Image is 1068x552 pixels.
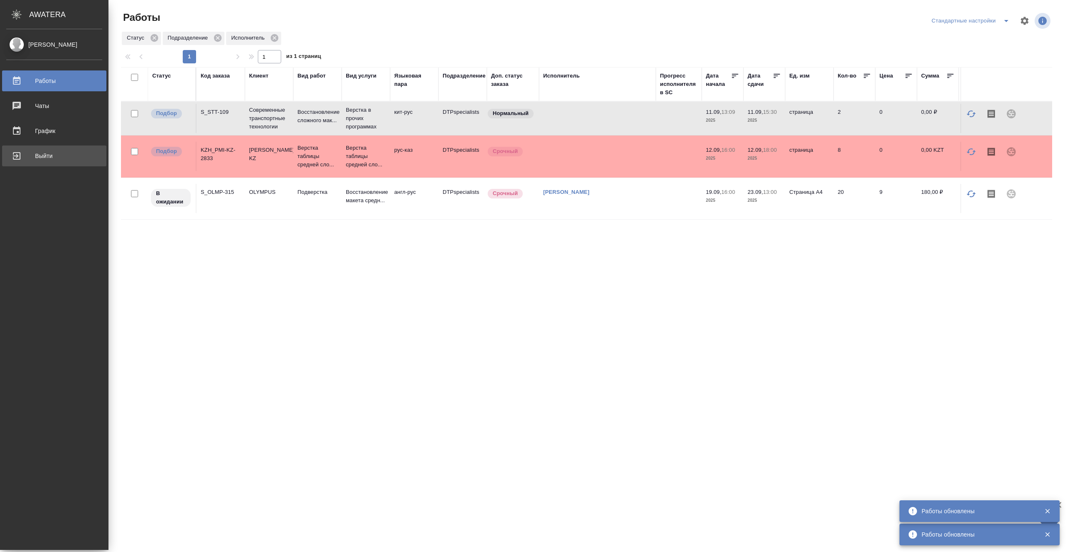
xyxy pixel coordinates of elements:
[1001,184,1021,204] div: Проект не привязан
[1001,142,1021,162] div: Проект не привязан
[168,34,211,42] p: Подразделение
[922,507,1032,515] div: Работы обновлены
[785,184,834,213] td: Страница А4
[121,11,160,24] span: Работы
[249,146,289,163] p: [PERSON_NAME] KZ
[201,108,241,116] div: S_STT-109
[929,14,1015,28] div: split button
[875,104,917,133] td: 0
[879,72,893,80] div: Цена
[785,142,834,171] td: страница
[6,40,102,49] div: [PERSON_NAME]
[390,104,438,133] td: кит-рус
[226,32,281,45] div: Исполнитель
[6,125,102,137] div: График
[959,142,1007,171] td: [PERSON_NAME]
[961,184,981,204] button: Обновить
[748,189,763,195] p: 23.09,
[297,188,338,196] p: Подверстка
[706,116,739,125] p: 2025
[390,184,438,213] td: англ-рус
[875,142,917,171] td: 0
[2,120,106,141] a: График
[959,184,1007,213] td: [PERSON_NAME]
[201,72,230,80] div: Код заказа
[346,188,386,205] p: Восстановление макета средн...
[6,150,102,162] div: Выйти
[1035,13,1052,29] span: Посмотреть информацию
[156,189,186,206] p: В ожидании
[834,104,875,133] td: 2
[706,196,739,205] p: 2025
[721,109,735,115] p: 13:09
[748,147,763,153] p: 12.09,
[721,147,735,153] p: 16:00
[748,72,773,88] div: Дата сдачи
[838,72,856,80] div: Кол-во
[961,104,981,124] button: Обновить
[394,72,434,88] div: Языковая пара
[917,104,959,133] td: 0,00 ₽
[834,142,875,171] td: 8
[390,142,438,171] td: рус-каз
[493,109,529,118] p: Нормальный
[706,154,739,163] p: 2025
[1015,11,1035,31] span: Настроить таблицу
[543,72,580,80] div: Исполнитель
[789,72,810,80] div: Ед. изм
[763,147,777,153] p: 18:00
[2,95,106,116] a: Чаты
[201,146,241,163] div: KZH_PMI-KZ-2833
[150,108,191,119] div: Можно подбирать исполнителей
[297,72,326,80] div: Вид работ
[286,51,321,63] span: из 1 страниц
[2,70,106,91] a: Работы
[152,72,171,80] div: Статус
[156,109,177,118] p: Подбор
[721,189,735,195] p: 16:00
[748,109,763,115] p: 11.09,
[706,109,721,115] p: 11.09,
[346,106,386,131] p: Верстка в прочих программах
[491,72,535,88] div: Доп. статус заказа
[201,188,241,196] div: S_OLMP-315
[543,189,589,195] a: [PERSON_NAME]
[438,142,487,171] td: DTPspecialists
[231,34,267,42] p: Исполнитель
[1001,104,1021,124] div: Проект не привязан
[981,184,1001,204] button: Скопировать мини-бриф
[127,34,147,42] p: Статус
[922,530,1032,539] div: Работы обновлены
[2,146,106,166] a: Выйти
[763,189,777,195] p: 13:00
[748,196,781,205] p: 2025
[834,184,875,213] td: 20
[29,6,108,23] div: AWATERA
[297,144,338,169] p: Верстка таблицы средней сло...
[150,188,191,208] div: Исполнитель назначен, приступать к работе пока рано
[297,108,338,125] p: Восстановление сложного мак...
[438,104,487,133] td: DTPspecialists
[249,188,289,196] p: OLYMPUS
[748,116,781,125] p: 2025
[1039,531,1056,538] button: Закрыть
[249,72,268,80] div: Клиент
[493,147,518,156] p: Срочный
[917,142,959,171] td: 0,00 KZT
[150,146,191,157] div: Можно подбирать исполнителей
[706,147,721,153] p: 12.09,
[6,100,102,112] div: Чаты
[438,184,487,213] td: DTPspecialists
[706,72,731,88] div: Дата начала
[748,154,781,163] p: 2025
[346,144,386,169] p: Верстка таблицы средней сло...
[763,109,777,115] p: 15:30
[959,104,1007,133] td: [PERSON_NAME]
[961,142,981,162] button: Обновить
[917,184,959,213] td: 180,00 ₽
[249,106,289,131] p: Современные транспортные технологии
[921,72,939,80] div: Сумма
[493,189,518,198] p: Срочный
[156,147,177,156] p: Подбор
[981,142,1001,162] button: Скопировать мини-бриф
